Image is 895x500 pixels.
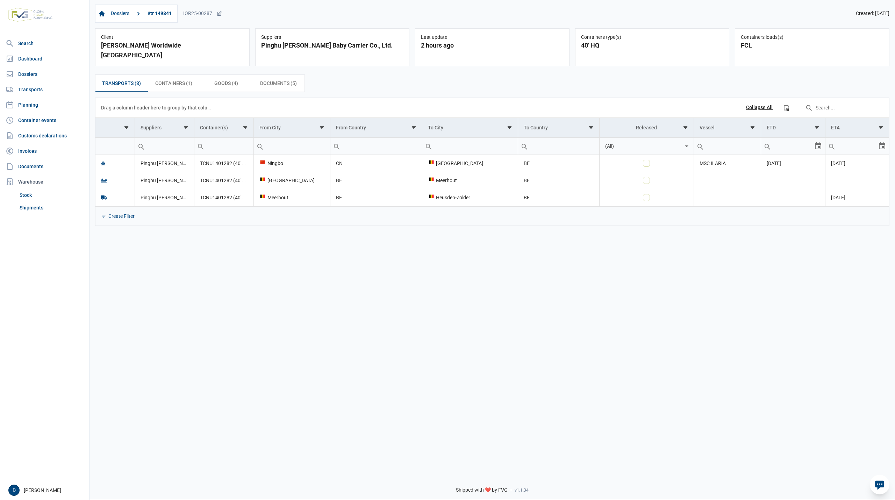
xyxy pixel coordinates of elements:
div: Suppliers [141,125,162,130]
td: Column From City [254,118,330,138]
td: Pinghu [PERSON_NAME] Baby Carrier Co., Ltd. [135,189,194,206]
td: BE [518,155,599,172]
span: Goods (4) [214,79,238,87]
div: Last update [421,34,564,41]
div: Data grid with 3 rows and 11 columns [95,98,889,226]
div: FCL [741,41,883,50]
div: Containers loads(s) [741,34,883,41]
div: Create Filter [108,213,135,219]
td: MSC ILARIA [694,155,761,172]
span: Show filter options for column 'Suppliers' [183,125,188,130]
div: From City [259,125,281,130]
td: Column Container(s) [194,118,254,138]
td: Filter cell [194,137,254,155]
a: Transports [3,83,86,97]
span: Show filter options for column 'From Country' [411,125,416,130]
td: BE [330,172,422,189]
input: Filter cell [194,138,253,155]
div: Pinghu [PERSON_NAME] Baby Carrier Co., Ltd. [261,41,404,50]
td: TCNU1401282 (40' HQ) [194,189,254,206]
td: Filter cell [135,137,194,155]
div: Ningbo [259,160,324,167]
span: Shipped with ❤️ by FVG [456,487,508,493]
a: Container events [3,113,86,127]
a: Stock [17,189,86,201]
div: [PERSON_NAME] Worldwide [GEOGRAPHIC_DATA] [101,41,244,60]
div: Client [101,34,244,41]
a: Dashboard [3,52,86,66]
a: #tr 149841 [145,8,174,20]
input: Filter cell [330,138,422,155]
input: Filter cell [761,138,814,155]
span: Show filter options for column 'To Country' [588,125,594,130]
div: [PERSON_NAME] [8,485,85,496]
div: Meerhout [259,194,324,201]
td: Pinghu [PERSON_NAME] Baby Carrier Co., Ltd. [135,155,194,172]
div: Container(s) [200,125,228,130]
div: Warehouse [3,175,86,189]
span: [DATE] [831,160,845,166]
div: Heusden-Zolder [428,194,512,201]
span: Show filter options for column 'Vessel' [750,125,755,130]
div: 40' HQ [581,41,724,50]
td: Filter cell [518,137,599,155]
span: Documents (5) [260,79,297,87]
div: Search box [194,138,207,155]
div: [GEOGRAPHIC_DATA] [428,160,512,167]
a: Invoices [3,144,86,158]
td: Filter cell [825,137,889,155]
a: Shipments [17,201,86,214]
span: Show filter options for column 'ETD' [814,125,819,130]
td: Column ETA [825,118,889,138]
input: Filter cell [422,138,517,155]
td: CN [330,155,422,172]
div: Column Chooser [780,101,793,114]
span: Show filter options for column 'From City' [319,125,324,130]
div: Search box [761,138,774,155]
input: Filter cell [825,138,878,155]
td: TCNU1401282 (40' HQ) [194,172,254,189]
div: Select [682,138,691,155]
span: v1.1.34 [515,487,529,493]
input: Filter cell [518,138,599,155]
span: Created: [DATE] [856,10,889,17]
span: [DATE] [831,195,845,200]
span: Show filter options for column 'Released' [683,125,688,130]
span: Show filter options for column 'To City' [507,125,512,130]
div: Vessel [700,125,715,130]
td: Column Suppliers [135,118,194,138]
span: Show filter options for column 'Container(s)' [243,125,248,130]
td: Column Vessel [694,118,761,138]
td: TCNU1401282 (40' HQ) [194,155,254,172]
td: Column From Country [330,118,422,138]
a: Search [3,36,86,50]
td: Column Released [600,118,694,138]
div: 2 hours ago [421,41,564,50]
a: Planning [3,98,86,112]
td: Column To City [422,118,518,138]
span: - [510,487,512,493]
div: Released [636,125,657,130]
input: Filter cell [95,138,135,155]
div: To City [428,125,443,130]
td: Column To Country [518,118,599,138]
span: Containers (1) [155,79,192,87]
img: FVG - Global freight forwarding [6,5,55,24]
div: Search box [135,138,148,155]
td: Column [95,118,135,138]
button: D [8,485,20,496]
div: To Country [524,125,548,130]
div: Search box [518,138,531,155]
td: BE [330,189,422,206]
div: Search box [422,138,435,155]
td: Filter cell [95,137,135,155]
div: [GEOGRAPHIC_DATA] [259,177,324,184]
td: BE [518,172,599,189]
span: Transports (3) [102,79,141,87]
div: Drag a column header here to group by that column [101,102,213,113]
div: ETD [767,125,776,130]
td: Filter cell [330,137,422,155]
input: Filter cell [694,138,761,155]
td: Filter cell [761,137,825,155]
